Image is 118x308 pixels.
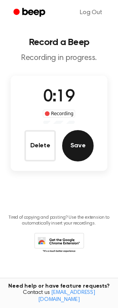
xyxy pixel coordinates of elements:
[5,290,113,303] span: Contact us
[8,5,52,20] a: Beep
[38,290,95,303] a: [EMAIL_ADDRESS][DOMAIN_NAME]
[43,110,76,118] div: Recording
[6,53,112,63] p: Recording in progress.
[62,130,94,161] button: Save Audio Record
[6,38,112,47] h1: Record a Beep
[6,215,112,226] p: Tired of copying and pasting? Use the extension to automatically insert your recordings.
[24,130,56,161] button: Delete Audio Record
[43,89,75,105] span: 0:19
[72,3,110,22] a: Log Out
